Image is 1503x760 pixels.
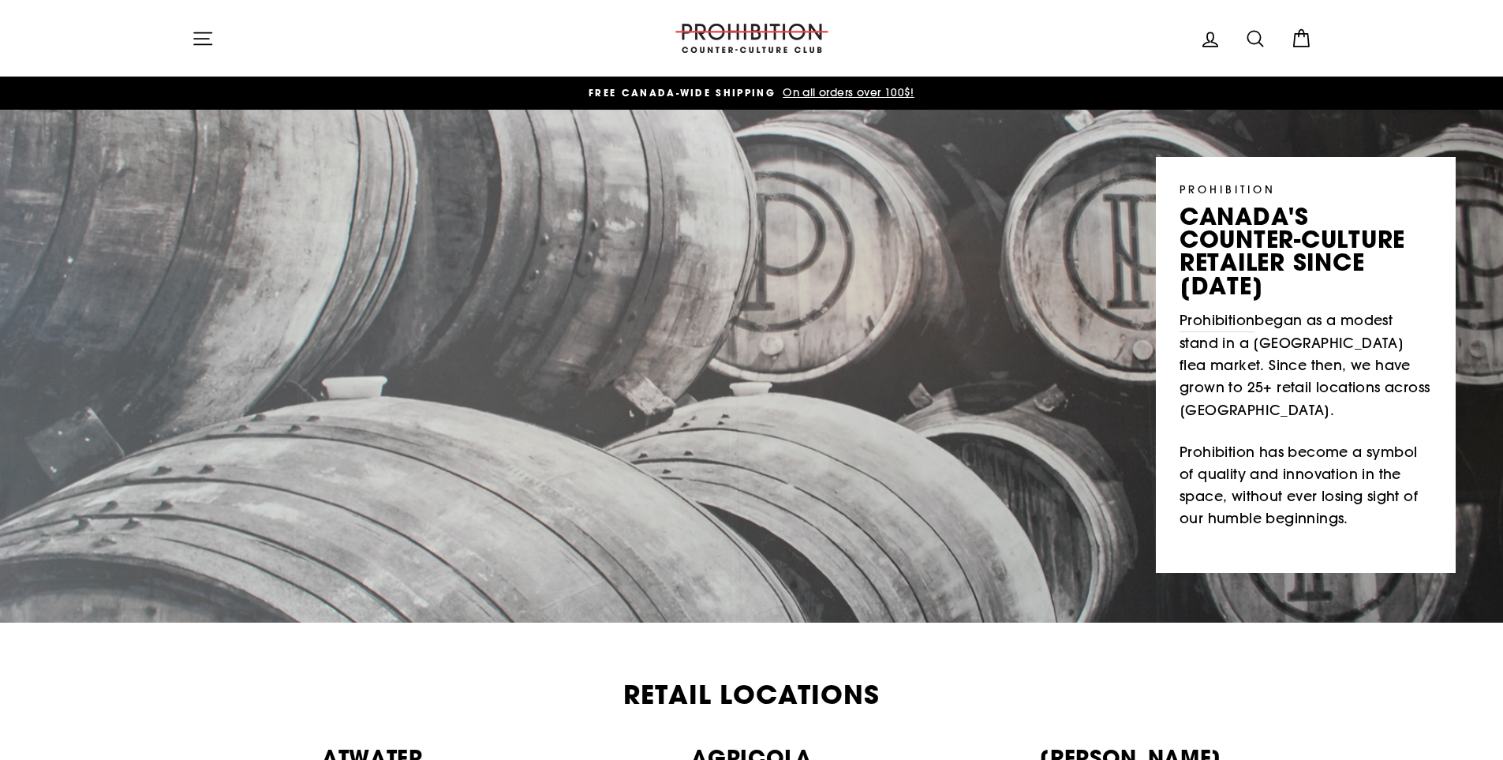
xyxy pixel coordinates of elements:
span: FREE CANADA-WIDE SHIPPING [589,86,776,99]
p: Prohibition has become a symbol of quality and innovation in the space, without ever losing sight... [1180,441,1432,530]
a: Prohibition [1180,309,1254,332]
span: On all orders over 100$! [779,85,914,99]
p: began as a modest stand in a [GEOGRAPHIC_DATA] flea market. Since then, we have grown to 25+ reta... [1180,309,1432,421]
p: PROHIBITION [1180,181,1432,197]
p: canada's counter-culture retailer since [DATE] [1180,205,1432,298]
img: PROHIBITION COUNTER-CULTURE CLUB [673,24,831,53]
h2: Retail Locations [192,682,1312,708]
a: FREE CANADA-WIDE SHIPPING On all orders over 100$! [196,84,1308,102]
